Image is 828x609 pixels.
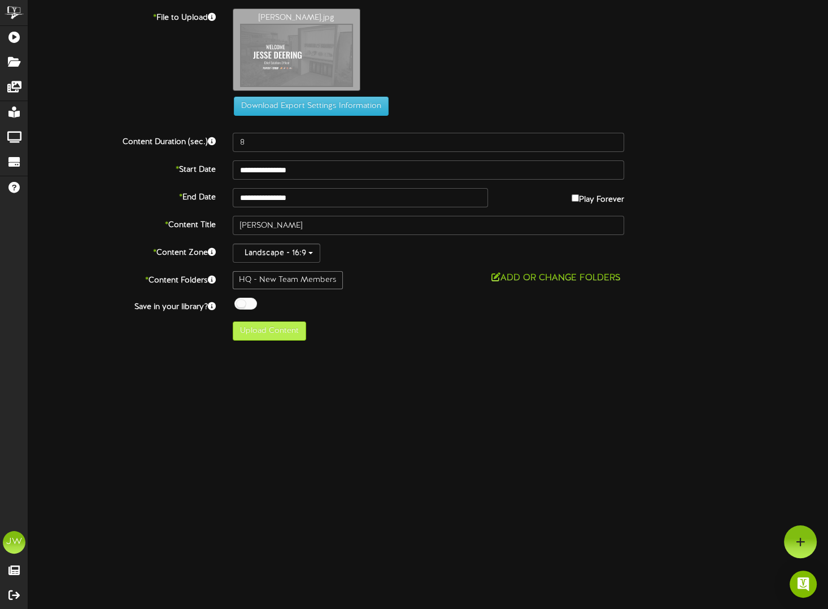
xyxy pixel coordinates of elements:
[20,243,224,259] label: Content Zone
[228,102,389,111] a: Download Export Settings Information
[20,188,224,203] label: End Date
[233,216,624,235] input: Title of this Content
[790,571,817,598] div: Open Intercom Messenger
[572,194,579,202] input: Play Forever
[234,97,389,116] button: Download Export Settings Information
[20,216,224,231] label: Content Title
[20,271,224,286] label: Content Folders
[20,133,224,148] label: Content Duration (sec.)
[20,298,224,313] label: Save in your library?
[488,271,624,285] button: Add or Change Folders
[3,531,25,554] div: JW
[233,271,343,289] div: HQ - New Team Members
[233,243,320,263] button: Landscape - 16:9
[20,8,224,24] label: File to Upload
[572,188,624,206] label: Play Forever
[20,160,224,176] label: Start Date
[233,321,306,341] button: Upload Content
